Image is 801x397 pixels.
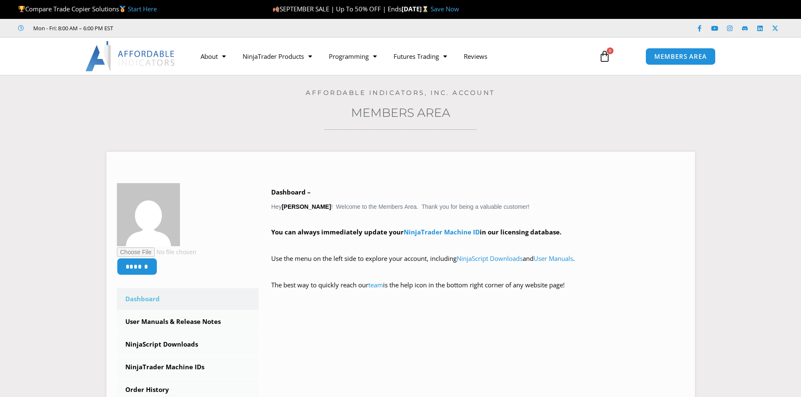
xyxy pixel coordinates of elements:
[607,47,613,54] span: 0
[192,47,234,66] a: About
[271,279,685,303] p: The best way to quickly reach our is the help icon in the bottom right corner of any website page!
[117,288,259,310] a: Dashboard
[31,23,113,33] span: Mon - Fri: 8:00 AM – 6:00 PM EST
[272,5,402,13] span: SEPTEMBER SALE | Up To 50% OFF | Ends
[117,311,259,333] a: User Manuals & Release Notes
[117,334,259,355] a: NinjaScript Downloads
[271,187,685,303] div: Hey ! Welcome to the Members Area. Thank you for being a valuable customer!
[119,6,126,12] img: 🥇
[534,254,573,263] a: User Manuals
[117,183,180,246] img: b8b8d5159882441eb8f5258b5de3edf606b92c25280c0b5b9ac9945a3d42c6b4
[654,53,707,60] span: MEMBERS AREA
[431,5,459,13] a: Save Now
[368,281,383,289] a: team
[402,5,431,13] strong: [DATE]
[455,47,496,66] a: Reviews
[385,47,455,66] a: Futures Trading
[422,6,428,12] img: ⌛
[645,48,716,65] a: MEMBERS AREA
[125,24,251,32] iframe: Customer reviews powered by Trustpilot
[271,188,311,196] b: Dashboard –
[85,41,176,71] img: LogoAI | Affordable Indicators – NinjaTrader
[192,47,589,66] nav: Menu
[320,47,385,66] a: Programming
[351,105,450,120] a: Members Area
[586,44,623,68] a: 0
[271,253,685,276] p: Use the menu on the left side to explore your account, including and .
[271,228,561,236] strong: You can always immediately update your in our licensing database.
[282,203,331,210] strong: [PERSON_NAME]
[404,228,480,236] a: NinjaTrader Machine ID
[273,6,279,12] img: 🍂
[18,5,157,13] span: Compare Trade Copier Solutions
[117,356,259,378] a: NinjaTrader Machine IDs
[19,6,25,12] img: 🏆
[128,5,157,13] a: Start Here
[457,254,523,263] a: NinjaScript Downloads
[234,47,320,66] a: NinjaTrader Products
[306,89,495,97] a: Affordable Indicators, Inc. Account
